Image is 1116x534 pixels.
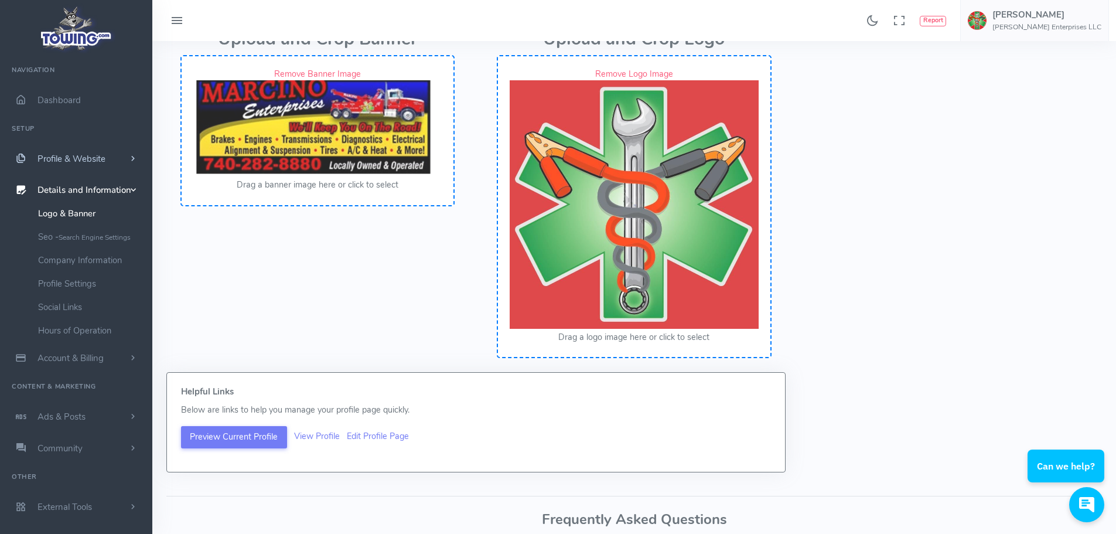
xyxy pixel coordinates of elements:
[497,30,771,49] h2: Upload and Crop Logo
[595,68,673,80] a: Remove Logo Image
[968,11,987,30] img: user-image
[29,202,152,225] a: Logo & Banner
[29,272,152,295] a: Profile Settings
[37,352,104,364] span: Account & Billing
[29,295,152,319] a: Social Links
[37,185,131,196] span: Details and Information
[181,387,771,396] h5: Helpful Links
[193,80,442,177] img: Current Banner
[37,411,86,423] span: Ads & Posts
[37,153,105,165] span: Profile & Website
[59,233,131,242] small: Search Engine Settings
[992,10,1101,19] h5: [PERSON_NAME]
[29,225,152,249] a: Seo -Search Engine Settings
[294,430,340,442] a: View Profile
[920,16,946,26] button: Report
[37,501,92,513] span: External Tools
[166,512,1102,527] h3: Frequently Asked Questions
[181,404,771,417] p: Below are links to help you manage your profile page quickly.
[29,319,152,342] a: Hours of Operation
[274,68,361,80] a: Remove Banner Image
[181,426,287,448] button: Preview Current Profile
[37,94,81,106] span: Dashboard
[37,4,116,53] img: logo
[347,430,409,442] a: Edit Profile Page
[992,23,1101,31] h6: [PERSON_NAME] Enterprises LLC
[37,443,83,454] span: Community
[1019,417,1116,534] iframe: Conversations
[180,30,455,49] h2: Upload and Crop Banner
[29,249,152,272] a: Company Information
[558,331,709,344] button: Drag a logo image here or click to select
[510,80,758,329] img: Current Logo
[237,179,398,192] button: Drag a banner image here or click to select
